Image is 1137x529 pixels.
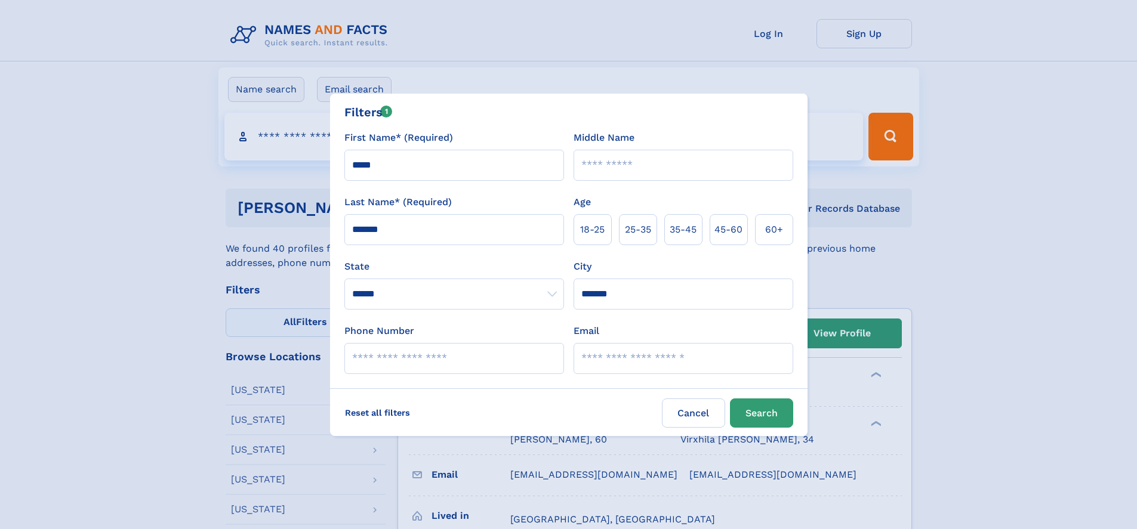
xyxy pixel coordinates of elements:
label: Email [574,324,599,338]
span: 35‑45 [670,222,697,237]
label: Cancel [662,398,725,428]
label: First Name* (Required) [344,131,453,145]
label: City [574,259,591,274]
span: 45‑60 [714,222,742,237]
label: State [344,259,564,274]
span: 18‑25 [580,222,605,237]
span: 25‑35 [625,222,651,237]
div: Filters [344,103,393,121]
label: Last Name* (Required) [344,195,452,209]
label: Phone Number [344,324,414,338]
span: 60+ [765,222,783,237]
label: Reset all filters [337,398,418,427]
button: Search [730,398,793,428]
label: Age [574,195,591,209]
label: Middle Name [574,131,634,145]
